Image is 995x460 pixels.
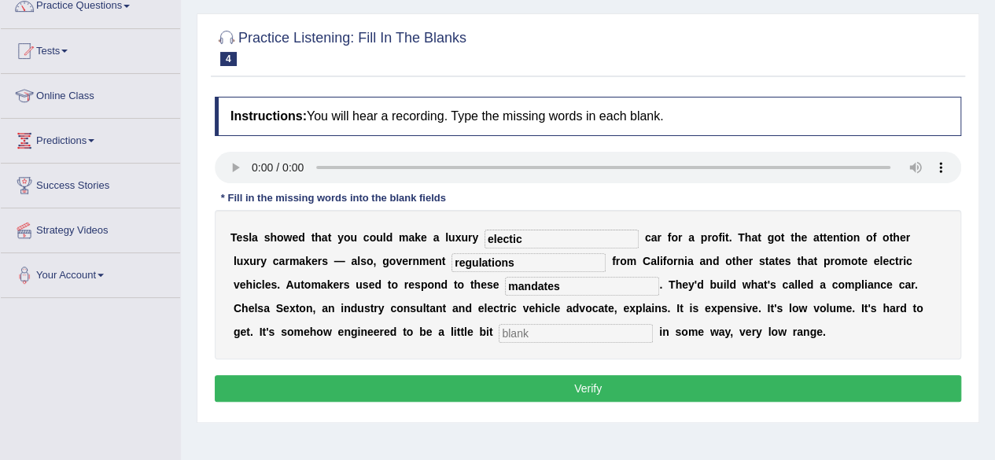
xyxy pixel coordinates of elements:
[898,278,905,291] b: c
[775,255,779,267] b: t
[873,255,879,267] b: e
[454,278,458,291] b: t
[404,302,411,315] b: n
[794,231,802,244] b: h
[294,278,301,291] b: u
[321,278,327,291] b: a
[709,278,717,291] b: b
[807,255,813,267] b: a
[396,302,404,315] b: o
[285,255,289,267] b: r
[643,255,650,267] b: C
[487,278,493,291] b: s
[794,278,798,291] b: l
[841,255,850,267] b: m
[678,231,682,244] b: r
[893,231,900,244] b: h
[798,278,801,291] b: l
[738,231,745,244] b: T
[831,278,838,291] b: c
[663,255,667,267] b: f
[386,231,393,244] b: d
[785,255,791,267] b: s
[363,231,370,244] b: c
[1,253,180,293] a: Your Account
[396,255,402,267] b: v
[725,231,729,244] b: t
[426,302,429,315] b: t
[445,231,448,244] b: l
[915,278,918,291] b: .
[732,255,736,267] b: t
[351,255,357,267] b: a
[249,231,252,244] b: l
[905,278,911,291] b: a
[657,255,660,267] b: l
[906,255,912,267] b: c
[327,278,334,291] b: k
[523,302,529,315] b: v
[378,302,385,315] b: y
[373,255,376,267] b: ,
[263,302,270,315] b: a
[434,278,441,291] b: n
[830,255,834,267] b: r
[311,255,318,267] b: e
[230,109,307,123] b: Instructions:
[823,231,827,244] b: t
[774,231,781,244] b: o
[566,302,573,315] b: a
[684,255,687,267] b: i
[461,231,468,244] b: u
[883,231,890,244] b: o
[650,255,657,267] b: a
[529,302,535,315] b: e
[813,231,820,244] b: a
[1,29,180,68] a: Tests
[344,278,350,291] b: s
[657,231,661,244] b: r
[767,231,774,244] b: g
[240,278,246,291] b: e
[416,302,423,315] b: u
[262,278,265,291] b: l
[845,278,854,291] b: m
[341,302,344,315] b: i
[903,255,906,267] b: i
[889,255,895,267] b: c
[363,278,369,291] b: s
[797,255,801,267] b: t
[712,231,719,244] b: o
[318,255,322,267] b: r
[351,302,358,315] b: d
[905,231,909,244] b: r
[277,278,280,291] b: .
[322,302,328,315] b: a
[478,302,485,315] b: e
[801,231,807,244] b: e
[243,255,249,267] b: x
[299,302,306,315] b: o
[408,255,412,267] b: r
[659,278,662,291] b: .
[788,278,794,291] b: a
[474,278,481,291] b: h
[895,255,899,267] b: t
[388,278,392,291] b: t
[234,255,237,267] b: l
[827,231,833,244] b: e
[839,231,843,244] b: t
[391,278,398,291] b: o
[1,74,180,113] a: Online Class
[767,278,769,291] b: '
[322,231,328,244] b: a
[360,255,367,267] b: s
[429,302,436,315] b: a
[442,255,446,267] b: t
[861,255,868,267] b: e
[551,302,554,315] b: l
[542,302,545,315] b: i
[283,302,289,315] b: e
[749,255,753,267] b: r
[751,231,757,244] b: a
